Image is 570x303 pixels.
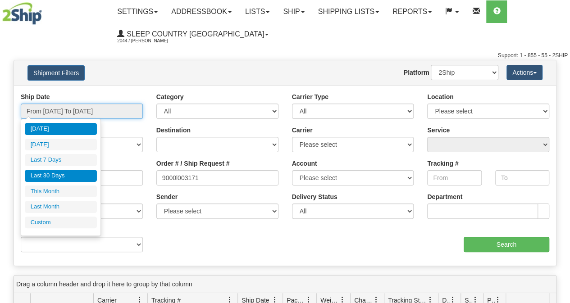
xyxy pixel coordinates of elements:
[25,170,97,182] li: Last 30 Days
[156,92,184,101] label: Category
[427,92,453,101] label: Location
[21,92,50,101] label: Ship Date
[311,0,386,23] a: Shipping lists
[506,65,543,80] button: Actions
[164,0,238,23] a: Addressbook
[427,159,458,168] label: Tracking #
[25,185,97,198] li: This Month
[25,154,97,166] li: Last 7 Days
[14,276,556,293] div: grid grouping header
[25,139,97,151] li: [DATE]
[292,92,328,101] label: Carrier Type
[25,201,97,213] li: Last Month
[276,0,311,23] a: Ship
[386,0,438,23] a: Reports
[156,159,230,168] label: Order # / Ship Request #
[495,170,549,185] input: To
[25,217,97,229] li: Custom
[117,36,185,45] span: 2044 / [PERSON_NAME]
[156,192,178,201] label: Sender
[292,126,313,135] label: Carrier
[238,0,276,23] a: Lists
[292,192,337,201] label: Delivery Status
[110,23,275,45] a: Sleep Country [GEOGRAPHIC_DATA] 2044 / [PERSON_NAME]
[2,52,568,59] div: Support: 1 - 855 - 55 - 2SHIP
[124,30,264,38] span: Sleep Country [GEOGRAPHIC_DATA]
[427,170,481,185] input: From
[2,2,42,25] img: logo2044.jpg
[25,123,97,135] li: [DATE]
[156,126,191,135] label: Destination
[427,192,462,201] label: Department
[292,159,317,168] label: Account
[464,237,550,252] input: Search
[27,65,85,81] button: Shipment Filters
[404,68,429,77] label: Platform
[427,126,450,135] label: Service
[110,0,164,23] a: Settings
